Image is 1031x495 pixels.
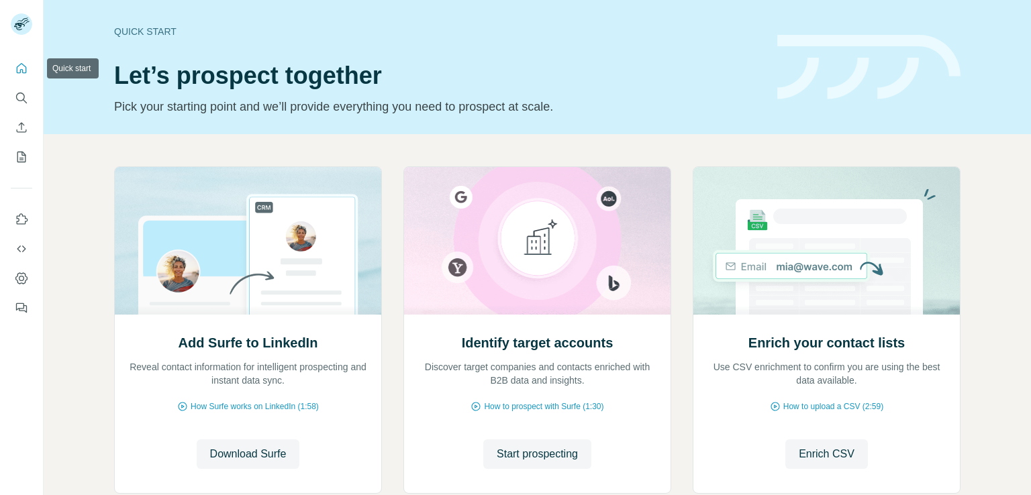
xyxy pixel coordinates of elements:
p: Use CSV enrichment to confirm you are using the best data available. [707,360,946,387]
img: Identify target accounts [403,167,671,315]
button: Use Surfe API [11,237,32,261]
button: Start prospecting [483,439,591,469]
img: banner [777,35,961,100]
h2: Add Surfe to LinkedIn [179,333,318,352]
button: Quick start [11,56,32,80]
span: Start prospecting [497,446,578,462]
button: Use Surfe on LinkedIn [11,207,32,231]
button: Dashboard [11,266,32,290]
h2: Identify target accounts [462,333,613,352]
span: Download Surfe [210,446,287,462]
button: Search [11,86,32,110]
h1: Let’s prospect together [114,62,761,89]
button: My lists [11,145,32,169]
p: Reveal contact information for intelligent prospecting and instant data sync. [128,360,368,387]
div: Quick start [114,25,761,38]
span: How Surfe works on LinkedIn (1:58) [191,400,319,412]
span: How to upload a CSV (2:59) [783,400,883,412]
button: Enrich CSV [11,115,32,140]
img: Add Surfe to LinkedIn [114,167,382,315]
span: How to prospect with Surfe (1:30) [484,400,603,412]
button: Enrich CSV [785,439,868,469]
img: Enrich your contact lists [693,167,961,315]
h2: Enrich your contact lists [748,333,905,352]
p: Discover target companies and contacts enriched with B2B data and insights. [418,360,657,387]
button: Download Surfe [197,439,300,469]
span: Enrich CSV [799,446,854,462]
p: Pick your starting point and we’ll provide everything you need to prospect at scale. [114,97,761,116]
button: Feedback [11,296,32,320]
